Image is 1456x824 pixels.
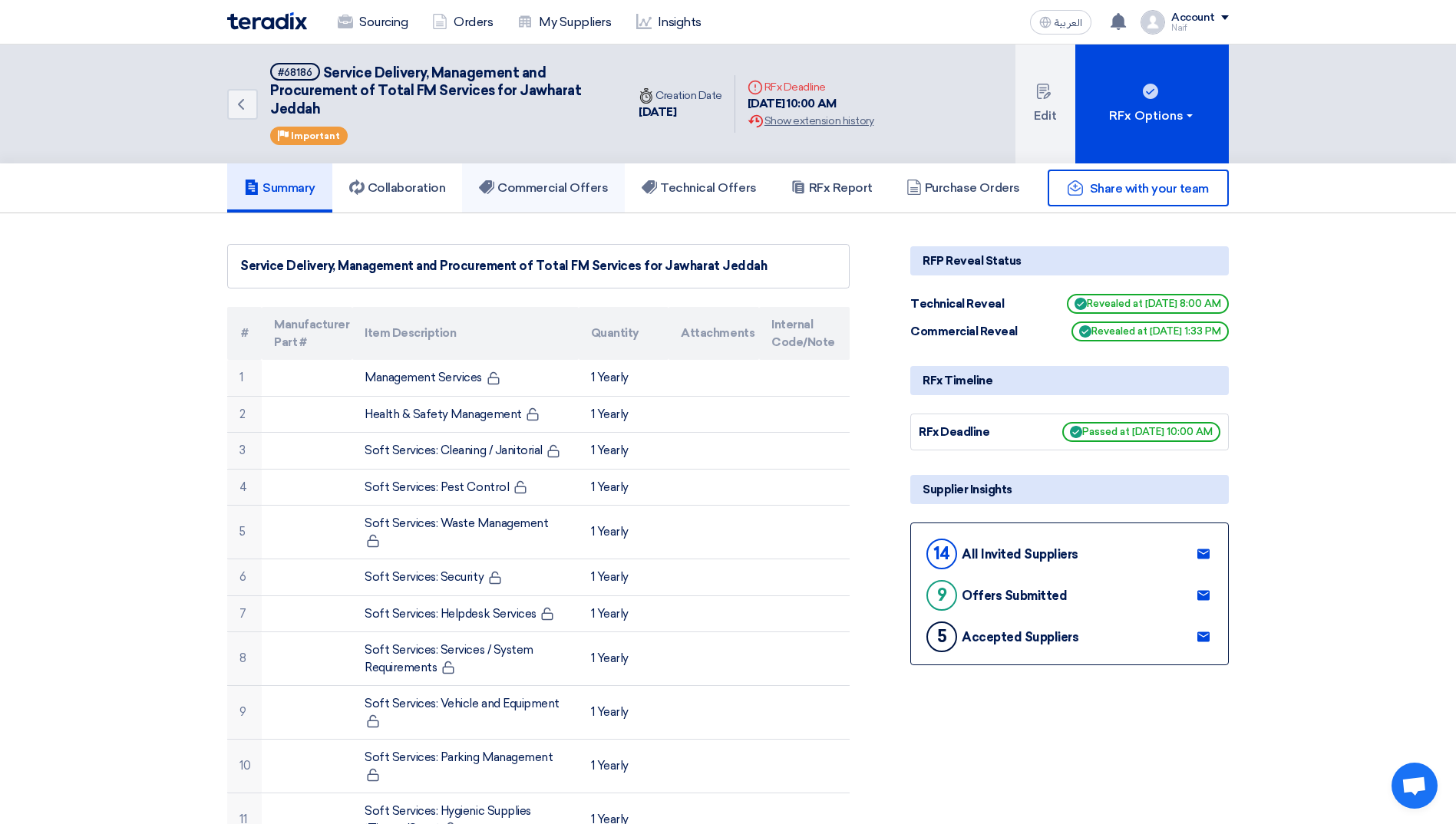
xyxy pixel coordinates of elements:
[1171,12,1215,25] div: Account
[240,257,837,275] div: Service Delivery, Management and Procurement of Total FM Services for Jawharat Jeddah
[352,595,578,632] td: Soft Services: Helpdesk Services
[1171,24,1229,32] div: Naif
[1075,44,1229,163] button: RFx Options
[748,95,873,113] div: [DATE] 10:00 AM
[352,559,578,596] td: Soft Services: Security
[1071,321,1229,341] span: Revealed at [DATE] 1:33 PM
[624,5,714,39] a: Insights
[352,307,578,360] th: Item Description
[227,163,332,213] a: Summary
[639,104,722,121] div: [DATE]
[642,180,756,196] h5: Technical Offers
[1015,44,1075,163] button: Edit
[1062,422,1220,442] span: Passed at [DATE] 10:00 AM
[962,588,1067,603] div: Offers Submitted
[278,68,312,77] div: #68186
[910,323,1025,341] div: Commercial Reveal
[579,396,669,433] td: 1 Yearly
[639,87,722,104] div: Creation Date
[910,246,1229,275] div: RFP Reveal Status
[1030,10,1091,35] button: العربية
[352,686,578,740] td: Soft Services: Vehicle and Equipment
[579,506,669,559] td: 1 Yearly
[462,163,625,213] a: Commercial Offers
[625,163,773,213] a: Technical Offers
[1067,294,1229,314] span: Revealed at [DATE] 8:00 AM
[227,506,262,559] td: 5
[1392,763,1438,809] a: Open chat
[227,686,262,740] td: 9
[579,360,669,396] td: 1 Yearly
[227,469,262,506] td: 4
[227,740,262,793] td: 10
[1055,18,1082,28] span: العربية
[579,595,669,632] td: 1 Yearly
[352,740,578,793] td: Soft Services: Parking Management
[227,632,262,686] td: 8
[352,396,578,433] td: Health & Safety Management
[910,475,1229,504] div: Supplier Insights
[748,113,873,129] div: Show extension history
[919,424,1034,441] div: RFx Deadline
[1141,10,1165,35] img: profile_test.png
[227,12,307,30] img: Teradix logo
[926,580,957,611] div: 9
[420,5,505,39] a: Orders
[926,621,957,652] div: 5
[579,433,669,470] td: 1 Yearly
[227,595,262,632] td: 7
[227,396,262,433] td: 2
[906,180,1020,196] h5: Purchase Orders
[579,469,669,506] td: 1 Yearly
[890,163,1037,213] a: Purchase Orders
[227,559,262,596] td: 6
[352,632,578,686] td: Soft Services: Services / System Requirements
[579,686,669,740] td: 1 Yearly
[579,740,669,793] td: 1 Yearly
[227,307,262,360] th: #
[352,360,578,396] td: Management Services
[227,360,262,396] td: 1
[244,180,315,196] h5: Summary
[579,559,669,596] td: 1 Yearly
[962,547,1078,562] div: All Invited Suppliers
[479,180,608,196] h5: Commercial Offers
[910,366,1229,395] div: RFx Timeline
[262,307,352,360] th: Manufacturer Part #
[669,307,759,360] th: Attachments
[270,63,608,118] h5: Service Delivery, Management and Procurement of Total FM Services for Jawharat Jeddah
[349,180,446,196] h5: Collaboration
[962,630,1078,644] div: Accepted Suppliers
[325,5,420,39] a: Sourcing
[505,5,623,39] a: My Suppliers
[352,469,578,506] td: Soft Services: Pest Control
[791,180,873,196] h5: RFx Report
[352,506,578,559] td: Soft Services: Waste Management
[579,307,669,360] th: Quantity
[910,295,1025,313] div: Technical Reveal
[774,163,890,213] a: RFx Report
[291,130,340,141] span: Important
[1109,107,1196,125] div: RFx Options
[579,632,669,686] td: 1 Yearly
[227,433,262,470] td: 3
[1090,181,1209,196] span: Share with your team
[270,64,581,117] span: Service Delivery, Management and Procurement of Total FM Services for Jawharat Jeddah
[748,79,873,95] div: RFx Deadline
[352,433,578,470] td: Soft Services: Cleaning / Janitorial
[926,539,957,569] div: 14
[332,163,463,213] a: Collaboration
[759,307,850,360] th: Internal Code/Note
